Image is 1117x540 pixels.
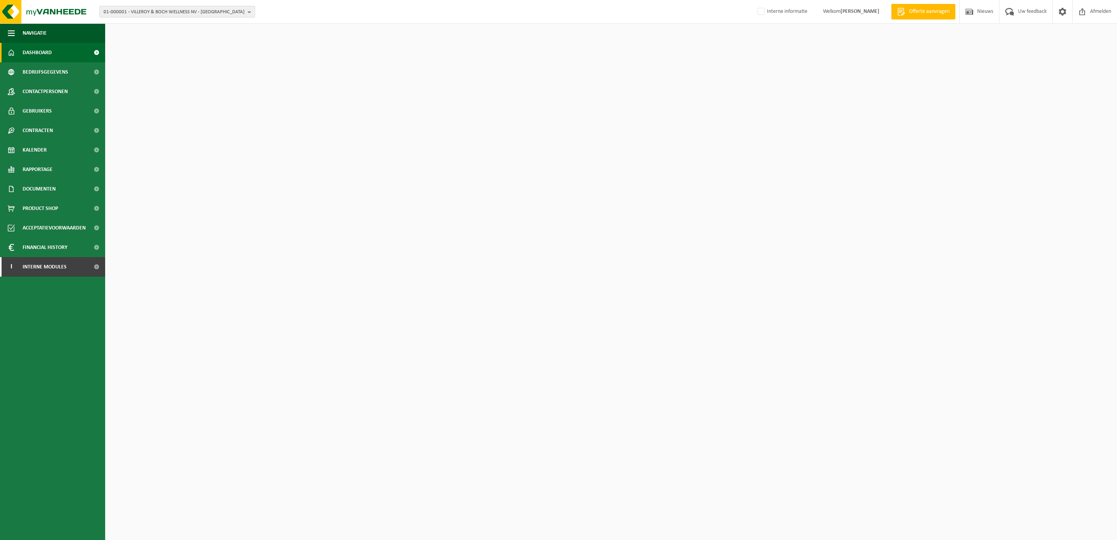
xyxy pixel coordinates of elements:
[23,199,58,218] span: Product Shop
[99,6,255,18] button: 01-000001 - VILLEROY & BOCH WELLNESS NV - [GEOGRAPHIC_DATA]
[104,6,245,18] span: 01-000001 - VILLEROY & BOCH WELLNESS NV - [GEOGRAPHIC_DATA]
[23,121,53,140] span: Contracten
[23,23,47,43] span: Navigatie
[23,179,56,199] span: Documenten
[23,257,67,277] span: Interne modules
[23,160,53,179] span: Rapportage
[23,82,68,101] span: Contactpersonen
[23,62,68,82] span: Bedrijfsgegevens
[8,257,15,277] span: I
[840,9,879,14] strong: [PERSON_NAME]
[23,101,52,121] span: Gebruikers
[907,8,951,16] span: Offerte aanvragen
[23,218,86,238] span: Acceptatievoorwaarden
[23,238,67,257] span: Financial History
[756,6,807,18] label: Interne informatie
[23,43,52,62] span: Dashboard
[23,140,47,160] span: Kalender
[891,4,955,19] a: Offerte aanvragen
